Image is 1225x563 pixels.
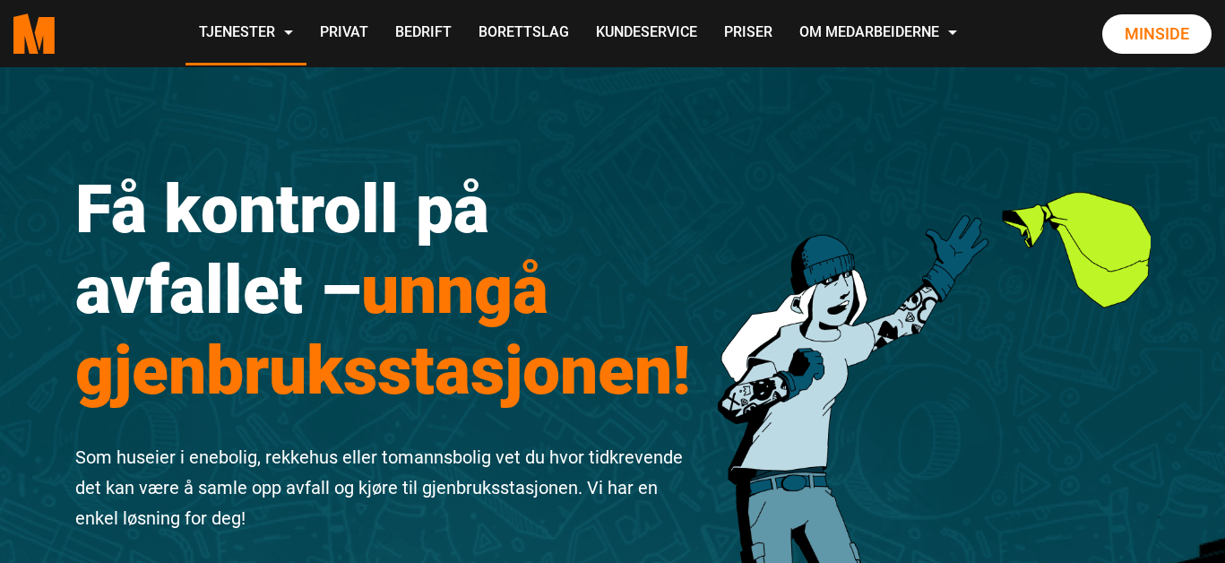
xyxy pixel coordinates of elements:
a: Kundeservice [582,2,711,65]
a: Minside [1102,14,1212,54]
a: Bedrift [382,2,465,65]
p: Som huseier i enebolig, rekkehus eller tomannsbolig vet du hvor tidkrevende det kan være å samle ... [75,442,692,533]
a: Borettslag [465,2,582,65]
a: Privat [306,2,382,65]
a: Priser [711,2,786,65]
span: unngå gjenbruksstasjonen! [75,250,691,410]
h1: Få kontroll på avfallet – [75,169,692,411]
a: Om Medarbeiderne [786,2,971,65]
a: Tjenester [185,2,306,65]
